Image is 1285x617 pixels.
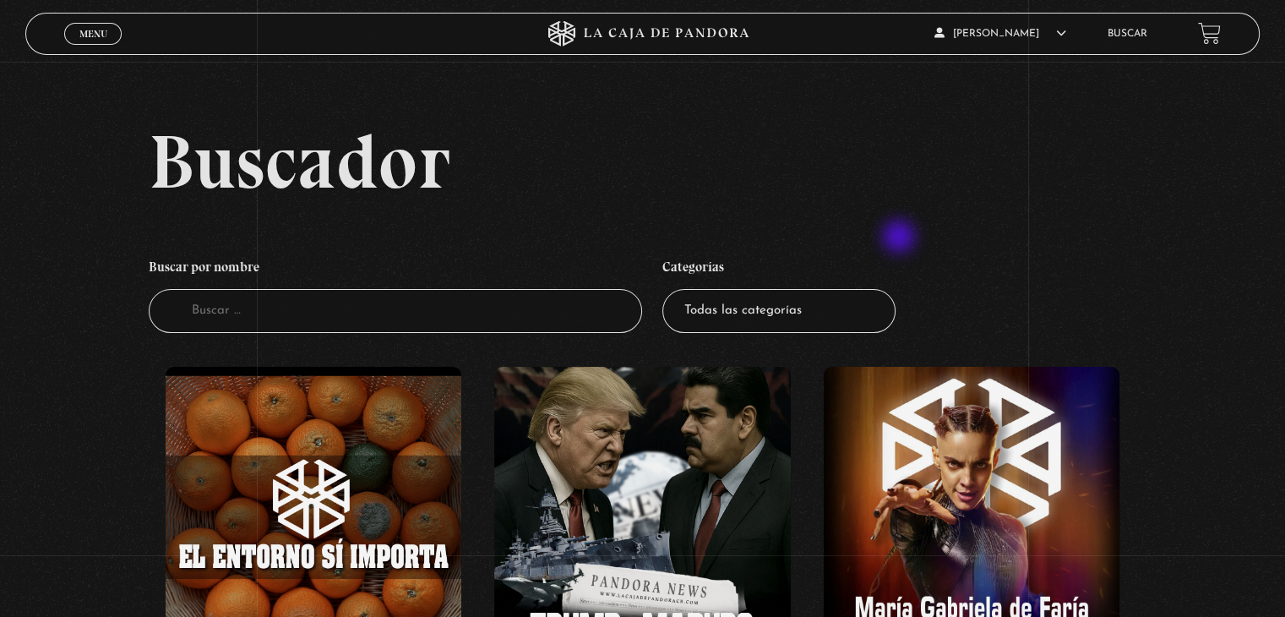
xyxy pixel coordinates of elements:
a: Buscar [1108,29,1147,39]
h2: Buscador [149,123,1259,199]
span: Cerrar [74,42,113,54]
span: Menu [79,29,107,39]
h4: Buscar por nombre [149,250,642,289]
span: [PERSON_NAME] [934,29,1066,39]
a: View your shopping cart [1198,22,1221,45]
h4: Categorías [662,250,896,289]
